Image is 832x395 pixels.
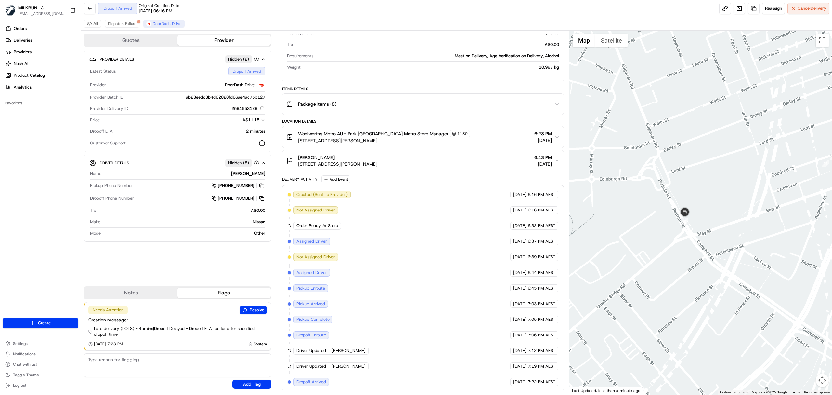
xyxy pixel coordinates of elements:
div: Favorites [3,98,78,108]
button: A$11.15 [208,117,265,123]
button: MILKRUN [18,5,37,11]
span: 6:45 PM AEST [528,285,555,291]
div: Location Details [282,119,564,124]
button: DoorDash Drive [143,20,185,28]
span: Latest Status [90,68,116,74]
button: Dispatch Failure [105,20,139,28]
span: 6:43 PM [534,154,552,161]
span: Log out [13,383,26,388]
button: Keyboard shortcuts [720,390,748,395]
a: Providers [3,47,81,57]
button: Package Items (8) [282,94,564,115]
div: 14 [822,160,829,167]
span: Package Items ( 8 ) [298,101,336,107]
span: Providers [14,49,32,55]
span: Dispatch Failure [108,21,136,26]
button: Notifications [3,349,78,359]
span: Notifications [13,351,36,357]
button: Reassign [762,3,785,14]
button: Add Event [321,175,350,183]
span: Hidden ( 8 ) [228,160,249,166]
span: Pickup Phone Number [90,183,133,189]
span: [DATE] [513,301,526,307]
button: Create [3,318,78,328]
span: [DATE] [513,207,526,213]
span: Late delivery (LOLS) - 45mins | Dropoff Delayed - Dropoff ETA too far after specified dropoff time [94,326,267,337]
span: 1130 [457,131,468,136]
span: [DATE] [513,254,526,260]
span: Model [90,230,102,236]
button: Map camera controls [816,374,829,387]
button: Quotes [84,35,177,46]
span: DoorDash Drive [153,21,182,26]
button: Add Flag [232,380,271,389]
span: [PERSON_NAME] [331,348,366,354]
button: Provider DetailsHidden (2) [89,54,266,64]
span: 6:23 PM [534,130,552,137]
button: CancelDelivery [787,3,829,14]
div: Items Details [282,86,564,91]
button: Toggle Theme [3,370,78,379]
span: Provider [90,82,106,88]
a: Product Catalog [3,70,81,81]
a: Deliveries [3,35,81,46]
div: 17 [619,42,627,49]
span: Provider Delivery ID [90,106,128,112]
img: Google [571,386,592,395]
span: Order Ready At Store [296,223,338,229]
button: Flags [177,288,270,298]
div: 10.997 kg [303,64,559,70]
button: Hidden (2) [225,55,261,63]
a: Orders [3,23,81,34]
span: Pickup Complete [296,317,330,322]
span: 6:39 PM AEST [528,254,555,260]
span: [DATE] [513,192,526,197]
span: [PHONE_NUMBER] [218,196,254,201]
a: Nash AI [3,59,81,69]
span: 6:16 PM AEST [528,207,555,213]
span: Assigned Driver [296,238,327,244]
button: Woolworths Metro AU - Park [GEOGRAPHIC_DATA] Metro Store Manager1130[STREET_ADDRESS][PERSON_NAME]... [282,126,564,148]
span: 6:32 PM AEST [528,223,555,229]
button: [EMAIL_ADDRESS][DOMAIN_NAME] [18,11,65,16]
div: Nissan [103,219,265,225]
span: [DATE] [513,363,526,369]
span: [PERSON_NAME] [298,154,335,161]
span: Weight [287,64,301,70]
div: A$0.00 [99,208,265,213]
a: Open this area in Google Maps (opens a new window) [571,386,592,395]
span: Create [38,320,51,326]
span: [DATE] [513,285,526,291]
span: Not Assigned Driver [296,254,335,260]
span: Map data ©2025 Google [752,390,787,394]
span: Provider Batch ID [90,94,123,100]
span: Settings [13,341,28,346]
span: Analytics [14,84,32,90]
span: Assigned Driver [296,270,327,276]
button: Settings [3,339,78,348]
span: Deliveries [14,37,32,43]
span: [PERSON_NAME] [331,363,366,369]
span: [DATE] [513,223,526,229]
span: Customer Support [90,140,126,146]
a: [PHONE_NUMBER] [211,195,265,202]
div: Delivery Activity [282,177,318,182]
span: 7:22 PM AEST [528,379,555,385]
span: ab23eedc3b4d62820fd66ae4ac75b127 [186,94,265,100]
button: Resolve [240,306,267,314]
span: Driver Updated [296,348,326,354]
button: MILKRUNMILKRUN[EMAIL_ADDRESS][DOMAIN_NAME] [3,3,67,18]
button: Show satellite imagery [595,34,628,47]
span: 7:05 PM AEST [528,317,555,322]
span: Provider Details [100,57,134,62]
div: 21 [681,218,688,225]
div: A$0.00 [296,42,559,48]
button: Chat with us! [3,360,78,369]
span: [DATE] [513,270,526,276]
span: 7:19 PM AEST [528,363,555,369]
div: Last Updated: less than a minute ago [569,387,643,395]
div: Meet on Delivery, Age Verification on Delivery, Alcohol [316,53,559,59]
a: [PHONE_NUMBER] [211,182,265,189]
